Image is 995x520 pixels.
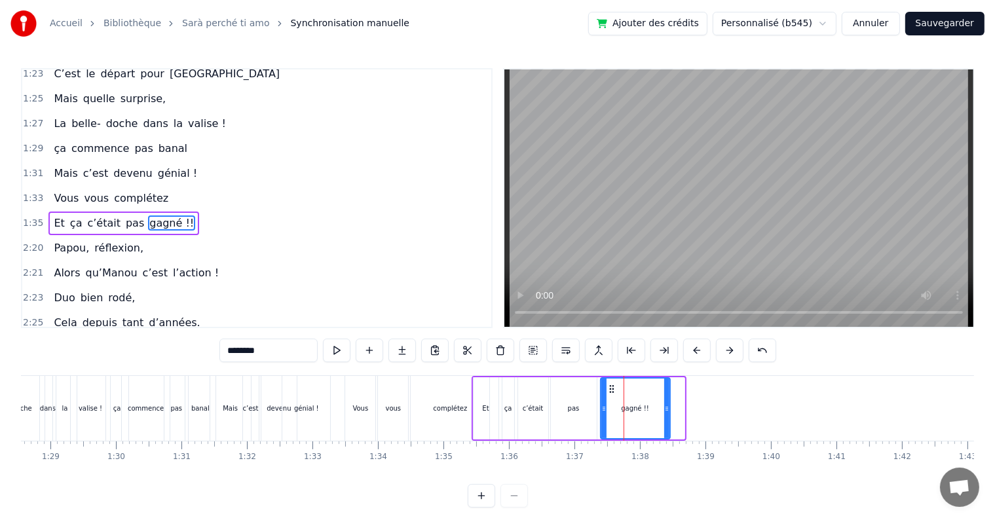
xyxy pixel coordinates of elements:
[107,452,125,462] div: 1:30
[52,116,67,131] span: La
[566,452,584,462] div: 1:37
[23,117,43,130] span: 1:27
[23,167,43,180] span: 1:31
[82,166,109,181] span: c’est
[435,452,453,462] div: 1:35
[103,17,161,30] a: Bibliothèque
[905,12,985,35] button: Sauvegarder
[23,92,43,105] span: 1:25
[112,166,154,181] span: devenu
[23,267,43,280] span: 2:21
[141,116,169,131] span: dans
[83,191,110,206] span: vous
[433,403,467,413] div: complétez
[50,17,83,30] a: Accueil
[52,315,78,330] span: Cela
[828,452,846,462] div: 1:41
[762,452,780,462] div: 1:40
[172,265,220,280] span: l’action !
[93,240,145,255] span: réflexion,
[369,452,387,462] div: 1:34
[84,66,96,81] span: le
[23,242,43,255] span: 2:20
[173,452,191,462] div: 1:31
[79,403,102,413] div: valise !
[168,66,281,81] span: [GEOGRAPHIC_DATA]
[23,291,43,305] span: 2:23
[113,191,170,206] span: complétez
[52,166,79,181] span: Mais
[23,67,43,81] span: 1:23
[304,452,322,462] div: 1:33
[10,10,37,37] img: youka
[79,290,105,305] span: bien
[81,315,119,330] span: depuis
[187,116,227,131] span: valise !
[267,403,291,413] div: devenu
[119,91,168,106] span: surprise,
[121,315,145,330] span: tant
[157,166,198,181] span: génial !
[141,265,169,280] span: c’est
[170,403,182,413] div: pas
[84,265,139,280] span: qu’Manou
[69,215,84,231] span: ça
[50,17,409,30] nav: breadcrumb
[243,403,259,413] div: c’est
[86,215,122,231] span: c’était
[940,468,979,507] a: Ouvrir le chat
[82,91,117,106] span: quelle
[52,290,76,305] span: Duo
[52,191,80,206] span: Vous
[70,141,130,156] span: commence
[52,66,82,81] span: C’est
[291,17,410,30] span: Synchronisation manuelle
[52,215,66,231] span: Et
[124,215,145,231] span: pas
[893,452,911,462] div: 1:42
[23,316,43,329] span: 2:25
[157,141,189,156] span: banal
[147,315,201,330] span: d’années.
[42,452,60,462] div: 1:29
[223,403,238,413] div: Mais
[191,403,210,413] div: banal
[40,403,56,413] div: dans
[133,141,154,156] span: pas
[128,403,164,413] div: commence
[148,215,195,231] span: gagné !!
[959,452,977,462] div: 1:43
[62,403,67,413] div: la
[70,116,102,131] span: belle-
[172,116,184,131] span: la
[386,403,402,413] div: vous
[621,403,649,413] div: gagné !!
[113,403,121,413] div: ça
[139,66,166,81] span: pour
[500,452,518,462] div: 1:36
[182,17,269,30] a: Sarà perché ti amo
[52,240,90,255] span: Papou,
[842,12,899,35] button: Annuler
[52,91,79,106] span: Mais
[99,66,136,81] span: départ
[52,265,81,280] span: Alors
[352,403,368,413] div: Vous
[568,403,580,413] div: pas
[697,452,715,462] div: 1:39
[523,403,544,413] div: c’était
[12,403,31,413] div: doche
[588,12,707,35] button: Ajouter des crédits
[52,141,67,156] span: ça
[23,142,43,155] span: 1:29
[23,217,43,230] span: 1:35
[23,192,43,205] span: 1:33
[105,116,140,131] span: doche
[504,403,512,413] div: ça
[107,290,136,305] span: rodé,
[238,452,256,462] div: 1:32
[294,403,319,413] div: génial !
[631,452,649,462] div: 1:38
[482,403,489,413] div: Et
